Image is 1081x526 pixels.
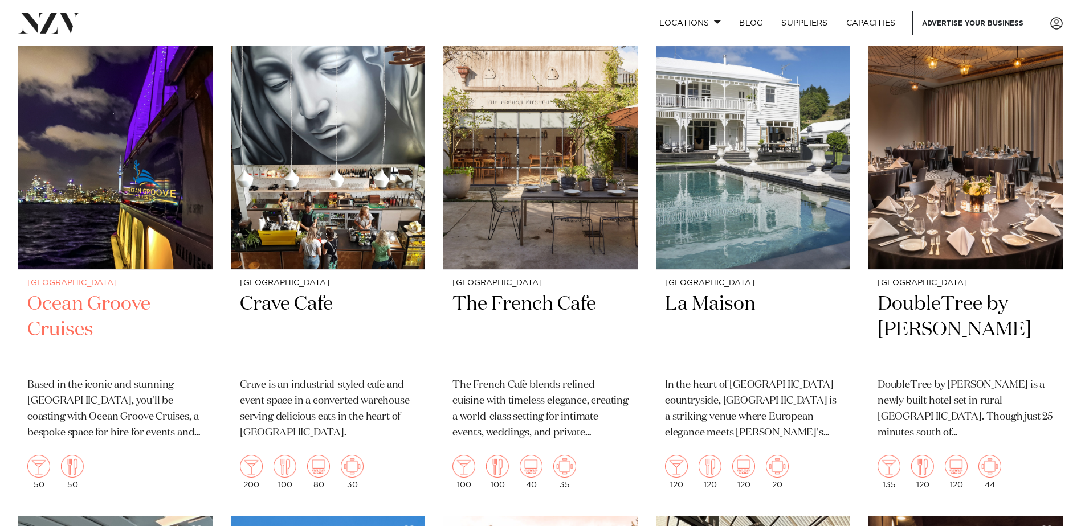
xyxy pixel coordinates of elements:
img: Corporate gala dinner setup at Hilton Karaka [868,9,1063,269]
img: cocktail.png [452,455,475,478]
h2: Ocean Groove Cruises [27,291,203,368]
p: Crave is an industrial-styled cafe and event space in a converted warehouse serving delicious eat... [240,377,416,441]
div: 120 [945,455,968,489]
img: cocktail.png [665,455,688,478]
img: dining.png [274,455,296,478]
div: 120 [699,455,721,489]
img: cocktail.png [240,455,263,478]
a: SUPPLIERS [772,11,837,35]
p: In the heart of [GEOGRAPHIC_DATA] countryside, [GEOGRAPHIC_DATA] is a striking venue where Europe... [665,377,841,441]
h2: Crave Cafe [240,291,416,368]
a: [GEOGRAPHIC_DATA] Crave Cafe Crave is an industrial-styled cafe and event space in a converted wa... [231,9,425,498]
img: meeting.png [766,455,789,478]
a: [GEOGRAPHIC_DATA] The French Cafe The French Café blends refined cuisine with timeless elegance, ... [443,9,638,498]
a: [GEOGRAPHIC_DATA] Ocean Groove Cruises Based in the iconic and stunning [GEOGRAPHIC_DATA], you'll... [18,9,213,498]
img: cocktail.png [878,455,900,478]
h2: La Maison [665,291,841,368]
a: Advertise your business [912,11,1033,35]
a: BLOG [730,11,772,35]
small: [GEOGRAPHIC_DATA] [452,279,629,287]
img: theatre.png [732,455,755,478]
small: [GEOGRAPHIC_DATA] [240,279,416,287]
div: 80 [307,455,330,489]
p: Based in the iconic and stunning [GEOGRAPHIC_DATA], you'll be coasting with Ocean Groove Cruises,... [27,377,203,441]
div: 40 [520,455,542,489]
img: nzv-logo.png [18,13,80,33]
div: 120 [732,455,755,489]
div: 120 [911,455,934,489]
img: dining.png [911,455,934,478]
img: theatre.png [945,455,968,478]
div: 30 [341,455,364,489]
p: DoubleTree by [PERSON_NAME] is a newly built hotel set in rural [GEOGRAPHIC_DATA]. Though just 25... [878,377,1054,441]
div: 135 [878,455,900,489]
p: The French Café blends refined cuisine with timeless elegance, creating a world-class setting for... [452,377,629,441]
div: 20 [766,455,789,489]
div: 100 [486,455,509,489]
a: Capacities [837,11,905,35]
div: 120 [665,455,688,489]
small: [GEOGRAPHIC_DATA] [665,279,841,287]
img: theatre.png [520,455,542,478]
h2: DoubleTree by [PERSON_NAME] [878,291,1054,368]
div: 50 [27,455,50,489]
img: dining.png [699,455,721,478]
a: Locations [650,11,730,35]
img: meeting.png [978,455,1001,478]
img: dining.png [486,455,509,478]
a: [GEOGRAPHIC_DATA] La Maison In the heart of [GEOGRAPHIC_DATA] countryside, [GEOGRAPHIC_DATA] is a... [656,9,850,498]
a: Corporate gala dinner setup at Hilton Karaka [GEOGRAPHIC_DATA] DoubleTree by [PERSON_NAME] Double... [868,9,1063,498]
img: meeting.png [553,455,576,478]
img: meeting.png [341,455,364,478]
div: 35 [553,455,576,489]
img: theatre.png [307,455,330,478]
div: 100 [274,455,296,489]
img: cocktail.png [27,455,50,478]
div: 200 [240,455,263,489]
div: 50 [61,455,84,489]
div: 100 [452,455,475,489]
h2: The French Cafe [452,291,629,368]
small: [GEOGRAPHIC_DATA] [27,279,203,287]
img: dining.png [61,455,84,478]
small: [GEOGRAPHIC_DATA] [878,279,1054,287]
div: 44 [978,455,1001,489]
